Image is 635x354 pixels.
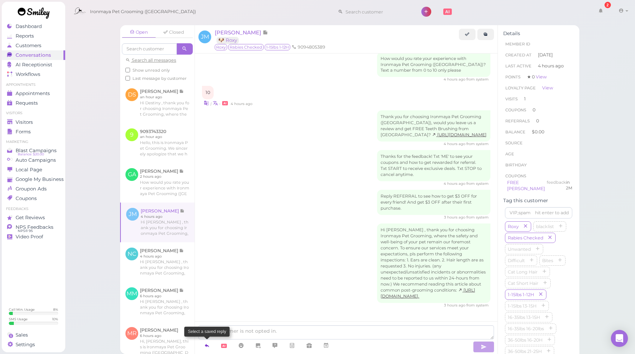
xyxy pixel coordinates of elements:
li: Appointments [2,82,65,87]
span: [DATE] [538,52,553,58]
span: from system [466,142,489,146]
span: 10/10/2025 02:27pm [444,215,466,220]
a: Groupon Ads [2,184,65,194]
div: 10 % [52,317,58,321]
div: Thank you for choosing Ironmaya Pet Grooming ([GEOGRAPHIC_DATA]), would you leave us a review and... [377,110,490,142]
span: Rabies Checked [228,44,264,50]
span: Created At [505,52,532,57]
div: feedback [547,179,566,192]
a: Workflows [2,70,65,79]
span: Blast Campaigns [16,148,57,154]
input: Show unread only [125,68,130,72]
span: 10/10/2025 01:26pm [444,142,466,146]
span: Ironmaya Pet Grooming ([GEOGRAPHIC_DATA]) [90,2,196,22]
span: Coupons [505,173,526,178]
span: 10/10/2025 01:26pm [231,101,252,106]
span: Video Proof [16,234,43,240]
span: Get Reviews [16,215,45,221]
span: 1-15lbs 1-12H [265,44,290,50]
li: 1 [503,93,574,105]
span: Auto Campaigns [16,157,56,163]
div: Tag this customer [503,198,574,204]
span: Loyalty page [505,85,536,90]
div: hit enter to add [535,210,569,216]
a: FREE [PERSON_NAME] [507,180,545,192]
span: Groupon Ads [16,186,47,192]
span: Local Page [16,167,42,173]
a: Customers [2,41,65,50]
span: Source [505,140,523,145]
div: Reply REFERRAL to see how to get $3 OFF for every friend! And get $3 OFF after their first purchase. [377,190,490,215]
span: from system [466,77,489,82]
span: Cat Long Hair [506,269,539,275]
a: Google My Business [2,175,65,184]
div: • [202,99,490,107]
a: Blast Campaigns Balance: $20.00 [2,146,65,155]
div: 2 [605,2,611,8]
a: AI Receptionist [2,60,65,70]
a: 🐶 Roxy [217,37,239,44]
a: Appointments [2,89,65,98]
div: SMS Usage [9,317,28,321]
span: 1-15lbs 13-15H [506,303,538,309]
span: 16-35lbs 16-20lbs [506,326,545,331]
span: NPS® 95 [18,228,33,234]
span: 1-15lbs 1-12H [506,292,535,297]
li: Marketing [2,139,65,144]
span: Reports [16,33,34,39]
span: Points [505,74,521,79]
div: 8 % [53,307,58,312]
span: Show unread only [133,68,170,73]
a: Dashboard [2,22,65,31]
a: [URL][DOMAIN_NAME] [432,132,487,137]
a: View [536,74,547,79]
span: Last message by customer [133,76,187,81]
span: Member ID [505,42,530,46]
span: Sales [16,332,28,338]
span: blacklist [535,224,555,229]
span: NPS Feedbacks [16,224,54,230]
a: Settings [2,340,65,349]
span: Settings [16,342,35,348]
a: Requests [2,98,65,108]
a: Get Reviews [2,213,65,222]
a: Sales [2,330,65,340]
span: Unwanted [506,247,532,252]
span: Referrals [505,118,530,123]
span: Conversations [16,52,51,58]
a: Local Page [2,165,65,175]
span: from system [466,215,489,220]
span: Appointments [16,90,50,96]
span: from system [466,181,489,186]
span: [PERSON_NAME] [215,29,263,36]
a: NPS Feedbacks NPS® 95 [2,222,65,232]
div: Expires at2025-12-09 11:59pm [566,179,572,192]
span: 4 hours ago [538,63,564,69]
input: Last message by customer [125,76,130,81]
span: Bites [541,258,555,263]
span: Difficult [506,258,526,263]
div: Open Intercom Messenger [611,330,628,347]
span: Customers [16,43,41,49]
input: Search customer [343,6,412,17]
span: Balance [505,129,527,134]
span: 10/10/2025 12:50pm [444,77,466,82]
div: Details [503,31,574,37]
a: View [542,85,553,90]
span: 10/10/2025 01:32pm [444,181,466,186]
a: [URL][DOMAIN_NAME]. [381,288,475,299]
li: 9094805389 [290,44,327,50]
span: Coupons [505,107,526,112]
span: from system [466,303,489,308]
li: Feedbacks [2,206,65,211]
span: Dashboard [16,23,42,29]
span: Roxy [215,44,227,50]
span: Cat Short Hair [506,281,540,286]
input: VIP,spam [505,207,572,219]
a: Search all messages [125,57,176,63]
li: Visitors [2,111,65,116]
span: Google My Business [16,176,64,182]
span: JM [198,31,211,43]
span: Last Active [505,63,532,68]
span: Birthday [505,162,527,167]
